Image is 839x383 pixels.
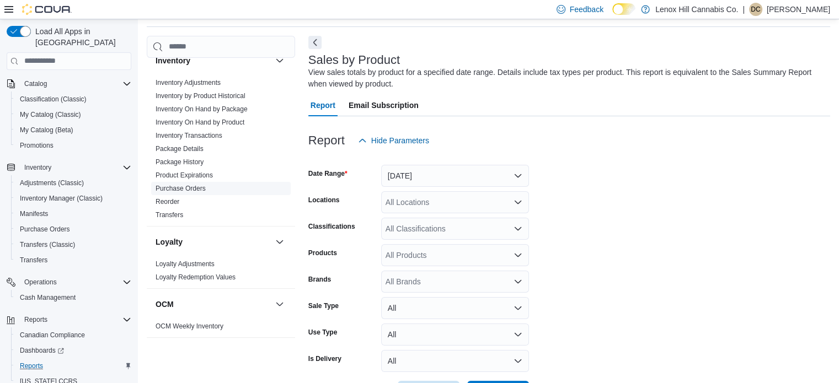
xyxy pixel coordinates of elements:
button: Manifests [11,206,136,222]
button: [DATE] [381,165,529,187]
span: Reorder [156,197,179,206]
button: Purchase Orders [11,222,136,237]
span: Transfers (Classic) [15,238,131,251]
span: Reports [15,359,131,373]
span: Product Expirations [156,171,213,180]
h3: Sales by Product [308,53,400,67]
button: Adjustments (Classic) [11,175,136,191]
p: Lenox Hill Cannabis Co. [655,3,738,16]
span: Inventory Manager (Classic) [15,192,131,205]
span: Loyalty Redemption Values [156,273,236,282]
a: Inventory On Hand by Package [156,105,248,113]
button: Reports [20,313,52,326]
span: Catalog [24,79,47,88]
h3: Report [308,134,345,147]
button: Open list of options [514,251,522,260]
span: Dashboards [20,346,64,355]
button: All [381,323,529,346]
button: OCM [273,298,286,311]
button: Open list of options [514,198,522,207]
label: Locations [308,196,340,204]
button: Open list of options [514,277,522,286]
span: Classification (Classic) [20,95,87,104]
span: Purchase Orders [156,184,206,193]
button: Catalog [20,77,51,90]
a: Purchase Orders [156,185,206,192]
label: Sale Type [308,301,339,310]
a: Cash Management [15,291,80,304]
span: Operations [20,276,131,289]
span: Transfers [156,211,183,219]
span: Transfers [15,253,131,267]
a: Purchase Orders [15,223,74,236]
h3: Inventory [156,55,190,66]
button: Inventory [2,160,136,175]
button: Catalog [2,76,136,91]
p: [PERSON_NAME] [767,3,830,16]
span: Canadian Compliance [15,328,131,342]
span: Loyalty Adjustments [156,260,215,268]
span: Reports [20,313,131,326]
span: Cash Management [20,293,76,302]
span: Inventory by Product Historical [156,91,245,100]
button: Reports [11,358,136,374]
span: Promotions [15,139,131,152]
a: Inventory Manager (Classic) [15,192,107,205]
button: Promotions [11,138,136,153]
a: Package Details [156,145,204,153]
button: Canadian Compliance [11,327,136,343]
button: Inventory [20,161,56,174]
button: Loyalty [273,235,286,249]
button: Cash Management [11,290,136,305]
button: Inventory Manager (Classic) [11,191,136,206]
label: Products [308,249,337,257]
span: My Catalog (Beta) [15,123,131,137]
span: Reports [24,315,47,324]
span: Inventory [20,161,131,174]
span: Manifests [20,209,48,218]
a: OCM Weekly Inventory [156,322,223,330]
label: Use Type [308,328,337,337]
span: Load All Apps in [GEOGRAPHIC_DATA] [31,26,131,48]
a: Canadian Compliance [15,328,89,342]
label: Is Delivery [308,354,341,363]
span: Hide Parameters [371,135,429,146]
a: Product Expirations [156,171,213,179]
button: Transfers (Classic) [11,237,136,252]
span: Canadian Compliance [20,331,85,339]
button: Inventory [273,54,286,67]
div: Loyalty [147,257,295,288]
span: Dashboards [15,344,131,357]
a: Loyalty Adjustments [156,260,215,268]
a: Inventory Adjustments [156,79,221,87]
button: Reports [2,312,136,327]
button: Loyalty [156,236,271,247]
a: Adjustments (Classic) [15,176,88,190]
button: My Catalog (Beta) [11,122,136,138]
img: Cova [22,4,72,15]
button: All [381,297,529,319]
label: Brands [308,275,331,284]
span: Inventory Adjustments [156,78,221,87]
button: Next [308,36,322,49]
a: Manifests [15,207,52,220]
span: Adjustments (Classic) [15,176,131,190]
button: Hide Parameters [354,130,434,152]
span: Feedback [570,4,603,15]
span: Reports [20,362,43,370]
div: Dominick Cuffaro [749,3,762,16]
label: Classifications [308,222,355,231]
a: Reports [15,359,47,373]
span: Inventory Transactions [156,131,222,140]
span: OCM Weekly Inventory [156,322,223,331]
button: Inventory [156,55,271,66]
span: Inventory On Hand by Package [156,105,248,114]
span: My Catalog (Classic) [15,108,131,121]
button: Classification (Classic) [11,91,136,107]
h3: OCM [156,299,174,310]
span: Inventory On Hand by Product [156,118,244,127]
span: Operations [24,278,57,287]
span: Inventory [24,163,51,172]
span: Transfers [20,256,47,265]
